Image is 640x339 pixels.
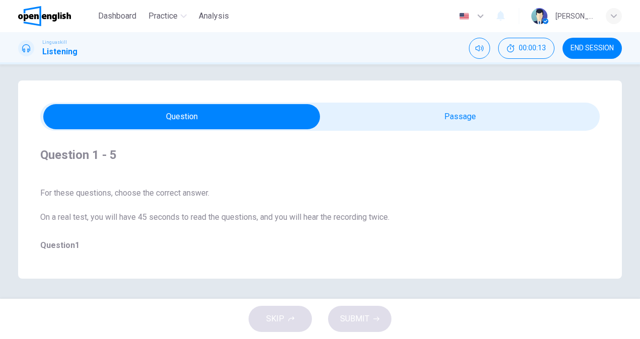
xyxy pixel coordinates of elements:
h4: Question 1 - 5 [40,147,600,163]
img: en [458,13,470,20]
span: On a real test, you will have 45 seconds to read the questions, and you will hear the recording t... [40,211,600,223]
img: OpenEnglish logo [18,6,71,26]
span: What does biodiversity encompass according to [PERSON_NAME]? [40,256,600,268]
div: [PERSON_NAME] [555,10,594,22]
div: Mute [469,38,490,59]
span: For these questions, choose the correct answer. [40,187,600,199]
span: Linguaskill [42,39,67,46]
span: Analysis [199,10,229,22]
span: Question 1 [40,239,600,251]
span: Dashboard [98,10,136,22]
button: Dashboard [94,7,140,25]
span: END SESSION [571,44,614,52]
img: Profile picture [531,8,547,24]
button: Analysis [195,7,233,25]
button: END SESSION [563,38,622,59]
a: OpenEnglish logo [18,6,94,26]
button: Practice [144,7,191,25]
h1: Listening [42,46,77,58]
span: Practice [148,10,178,22]
div: Hide [498,38,554,59]
button: 00:00:13 [498,38,554,59]
span: 00:00:13 [519,44,546,52]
